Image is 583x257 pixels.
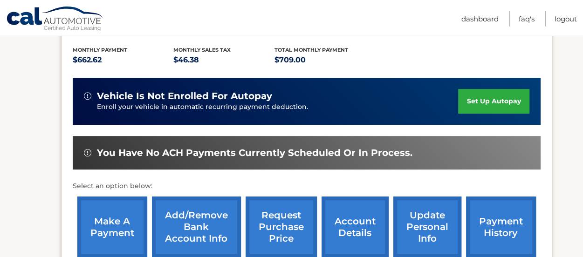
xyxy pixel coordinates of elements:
p: Enroll your vehicle in automatic recurring payment deduction. [97,102,459,112]
a: FAQ's [519,11,535,27]
span: vehicle is not enrolled for autopay [97,90,272,102]
span: You have no ACH payments currently scheduled or in process. [97,147,412,159]
a: Dashboard [461,11,499,27]
a: Logout [555,11,577,27]
p: $46.38 [173,54,274,67]
img: alert-white.svg [84,149,91,156]
p: $662.62 [73,54,174,67]
a: set up autopay [458,89,529,114]
span: Monthly Payment [73,47,127,53]
span: Total Monthly Payment [274,47,348,53]
img: alert-white.svg [84,92,91,100]
span: Monthly sales Tax [173,47,231,53]
p: Select an option below: [73,181,541,192]
a: Cal Automotive [6,6,104,33]
p: $709.00 [274,54,376,67]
